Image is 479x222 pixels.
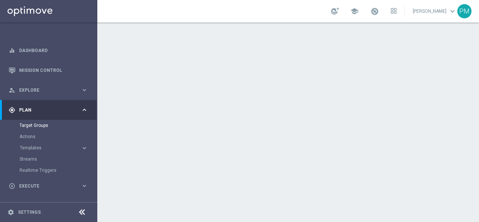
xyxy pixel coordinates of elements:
div: Realtime Triggers [19,165,97,176]
div: Dashboard [9,40,88,60]
a: Target Groups [19,122,78,128]
div: Plan [9,107,81,113]
span: Templates [20,146,73,150]
button: play_circle_outline Execute keyboard_arrow_right [8,183,88,189]
button: equalizer Dashboard [8,48,88,54]
i: person_search [9,87,15,94]
span: Plan [19,108,81,112]
i: settings [7,209,14,216]
div: Templates [20,146,81,150]
a: Mission Control [19,60,88,80]
a: [PERSON_NAME]keyboard_arrow_down [412,6,457,17]
div: Actions [19,131,97,142]
span: keyboard_arrow_down [448,7,457,15]
a: Streams [19,156,78,162]
i: play_circle_outline [9,183,15,189]
a: Dashboard [19,40,88,60]
i: equalizer [9,47,15,54]
div: Streams [19,153,97,165]
button: gps_fixed Plan keyboard_arrow_right [8,107,88,113]
i: keyboard_arrow_right [81,86,88,94]
button: Templates keyboard_arrow_right [19,145,88,151]
a: Actions [19,134,78,140]
i: keyboard_arrow_right [81,182,88,189]
div: PM [457,4,472,18]
i: gps_fixed [9,107,15,113]
button: Mission Control [8,67,88,73]
button: person_search Explore keyboard_arrow_right [8,87,88,93]
div: Target Groups [19,120,97,131]
a: Settings [18,210,41,215]
i: keyboard_arrow_right [81,145,88,152]
a: Realtime Triggers [19,167,78,173]
span: Execute [19,184,81,188]
div: Execute [9,183,81,189]
div: Explore [9,87,81,94]
div: Mission Control [9,60,88,80]
div: Templates [19,142,97,153]
span: Explore [19,88,81,92]
span: school [350,7,359,15]
i: keyboard_arrow_right [81,106,88,113]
